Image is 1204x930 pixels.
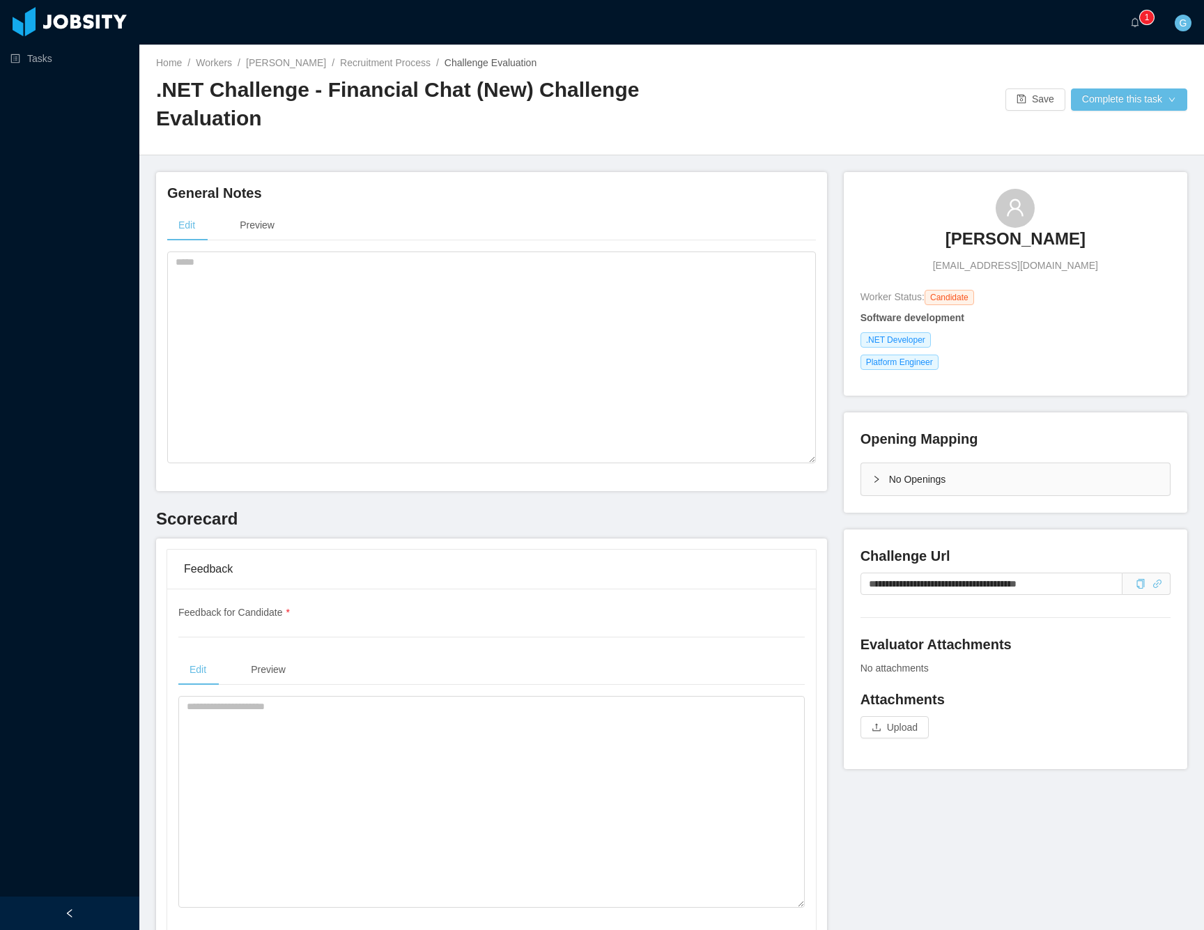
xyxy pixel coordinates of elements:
button: Complete this taskicon: down [1071,88,1187,111]
span: G [1180,15,1187,31]
span: Candidate [925,290,974,305]
i: icon: right [872,475,881,483]
a: icon: link [1152,578,1162,589]
h4: Opening Mapping [860,429,978,449]
p: 1 [1145,10,1150,24]
div: icon: rightNo Openings [861,463,1170,495]
a: Workers [196,57,232,68]
h4: Evaluator Attachments [860,635,1171,654]
sup: 1 [1140,10,1154,24]
div: No attachments [860,661,1171,676]
span: Feedback for Candidate [178,607,290,618]
span: .NET Developer [860,332,931,348]
div: Copy [1136,577,1145,591]
div: Feedback [184,550,799,589]
span: icon: uploadUpload [860,722,929,733]
div: Preview [229,210,286,241]
h3: Scorecard [156,508,827,530]
h4: General Notes [167,183,816,203]
span: / [187,57,190,68]
h3: [PERSON_NAME] [946,228,1086,250]
a: icon: profileTasks [10,45,128,72]
span: / [436,57,439,68]
a: Home [156,57,182,68]
i: icon: bell [1130,17,1140,27]
a: [PERSON_NAME] [946,228,1086,258]
span: Platform Engineer [860,355,939,370]
strong: Software development [860,312,964,323]
div: Preview [240,654,297,685]
span: [EMAIL_ADDRESS][DOMAIN_NAME] [933,258,1098,273]
i: icon: user [1005,198,1025,217]
a: Recruitment Process [340,57,431,68]
span: Worker Status: [860,291,925,302]
div: Edit [167,210,206,241]
button: icon: saveSave [1005,88,1065,111]
button: icon: uploadUpload [860,716,929,738]
div: Edit [178,654,217,685]
h2: .NET Challenge - Financial Chat (New) Challenge Evaluation [156,76,672,132]
h4: Challenge Url [860,546,1171,566]
span: / [332,57,334,68]
i: icon: link [1152,579,1162,589]
span: Challenge Evaluation [445,57,537,68]
h4: Attachments [860,690,1171,709]
span: / [238,57,240,68]
i: icon: copy [1136,579,1145,589]
a: [PERSON_NAME] [246,57,326,68]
